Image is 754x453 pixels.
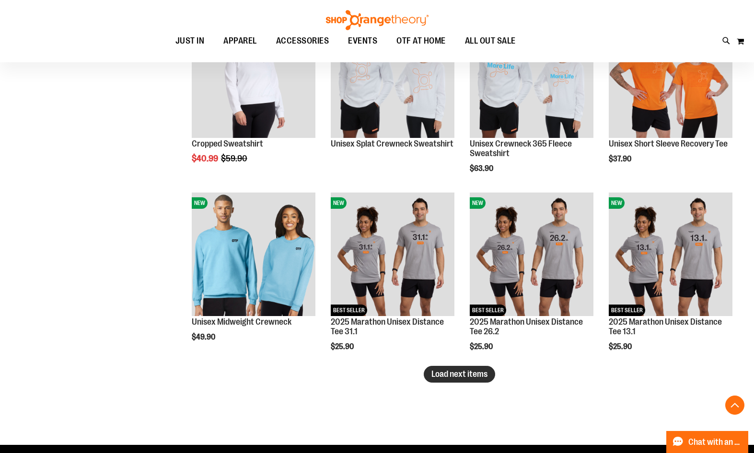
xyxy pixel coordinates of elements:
[666,431,749,453] button: Chat with an Expert
[609,193,732,317] a: 2025 Marathon Unisex Distance Tee 13.1NEWBEST SELLER
[331,305,367,316] span: BEST SELLER
[609,139,728,148] a: Unisex Short Sleeve Recovery Tee
[187,188,320,366] div: product
[465,188,598,375] div: product
[175,30,205,52] span: JUST IN
[609,197,625,209] span: NEW
[688,438,742,447] span: Chat with an Expert
[465,10,598,197] div: product
[331,139,453,148] a: Unisex Splat Crewneck Sweatshirt
[187,10,320,188] div: product
[470,14,593,138] img: Unisex Crewneck 365 Fleece Sweatshirt
[221,154,249,163] span: $59.90
[470,342,494,351] span: $25.90
[326,188,459,375] div: product
[223,30,257,52] span: APPAREL
[192,14,315,139] a: Front facing view of Cropped SweatshirtNEW
[192,193,315,317] a: Unisex Midweight CrewneckNEW
[192,154,220,163] span: $40.99
[609,14,732,139] a: Unisex Short Sleeve Recovery TeeNEW
[470,305,506,316] span: BEST SELLER
[192,14,315,138] img: Front facing view of Cropped Sweatshirt
[331,193,454,316] img: 2025 Marathon Unisex Distance Tee 31.1
[609,193,732,316] img: 2025 Marathon Unisex Distance Tee 13.1
[331,317,444,336] a: 2025 Marathon Unisex Distance Tee 31.1
[609,155,633,163] span: $37.90
[396,30,446,52] span: OTF AT HOME
[470,317,583,336] a: 2025 Marathon Unisex Distance Tee 26.2
[331,342,355,351] span: $25.90
[470,193,593,316] img: 2025 Marathon Unisex Distance Tee 26.2
[331,193,454,317] a: 2025 Marathon Unisex Distance Tee 31.1NEWBEST SELLER
[470,197,486,209] span: NEW
[192,197,208,209] span: NEW
[276,30,329,52] span: ACCESSORIES
[465,30,516,52] span: ALL OUT SALE
[470,193,593,317] a: 2025 Marathon Unisex Distance Tee 26.2NEWBEST SELLER
[192,317,291,327] a: Unisex Midweight Crewneck
[331,14,454,139] a: Unisex Splat Crewneck SweatshirtNEW
[192,193,315,316] img: Unisex Midweight Crewneck
[604,188,737,375] div: product
[609,14,732,138] img: Unisex Short Sleeve Recovery Tee
[470,139,572,158] a: Unisex Crewneck 365 Fleece Sweatshirt
[609,317,722,336] a: 2025 Marathon Unisex Distance Tee 13.1
[325,10,430,30] img: Shop Orangetheory
[609,305,645,316] span: BEST SELLER
[348,30,377,52] span: EVENTS
[470,14,593,139] a: Unisex Crewneck 365 Fleece SweatshirtNEW
[331,197,347,209] span: NEW
[192,139,263,148] a: Cropped Sweatshirt
[192,333,217,341] span: $49.90
[424,366,495,383] button: Load next items
[431,369,487,379] span: Load next items
[725,396,744,415] button: Back To Top
[609,342,633,351] span: $25.90
[326,10,459,164] div: product
[604,10,737,188] div: product
[331,14,454,138] img: Unisex Splat Crewneck Sweatshirt
[470,164,495,173] span: $63.90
